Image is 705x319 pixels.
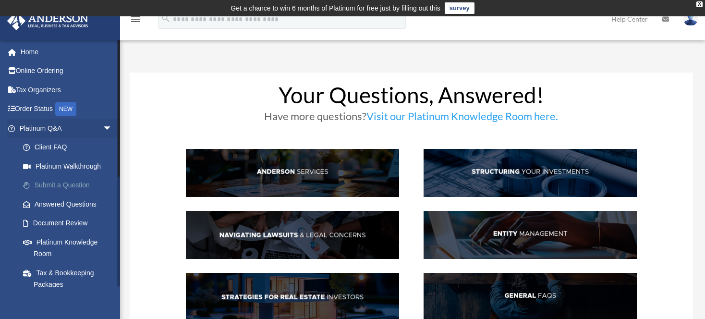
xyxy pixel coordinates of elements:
span: arrow_drop_down [103,119,122,138]
div: Get a chance to win 6 months of Platinum for free just by filling out this [231,2,440,14]
i: menu [130,13,141,25]
img: User Pic [683,12,698,26]
a: Order StatusNEW [7,99,127,119]
a: Tax Organizers [7,80,127,99]
img: StructInv_hdr [424,149,636,197]
a: Answered Questions [13,195,127,214]
a: Home [7,42,127,61]
a: Platinum Knowledge Room [13,233,127,263]
a: survey [445,2,474,14]
img: NavLaw_hdr [186,211,399,259]
a: Submit a Question [13,176,127,195]
a: Client FAQ [13,138,122,157]
a: Document Review [13,214,127,233]
h3: Have more questions? [186,111,636,126]
a: menu [130,17,141,25]
img: Anderson Advisors Platinum Portal [4,12,91,30]
a: Platinum Q&Aarrow_drop_down [7,119,127,138]
a: Platinum Walkthrough [13,157,127,176]
h1: Your Questions, Answered! [186,84,636,111]
i: search [160,13,171,24]
div: NEW [55,102,76,116]
a: Online Ordering [7,61,127,81]
img: EntManag_hdr [424,211,636,259]
a: Visit our Platinum Knowledge Room here. [366,110,558,127]
img: AndServ_hdr [186,149,399,197]
a: Tax & Bookkeeping Packages [13,263,127,294]
div: close [696,1,703,7]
